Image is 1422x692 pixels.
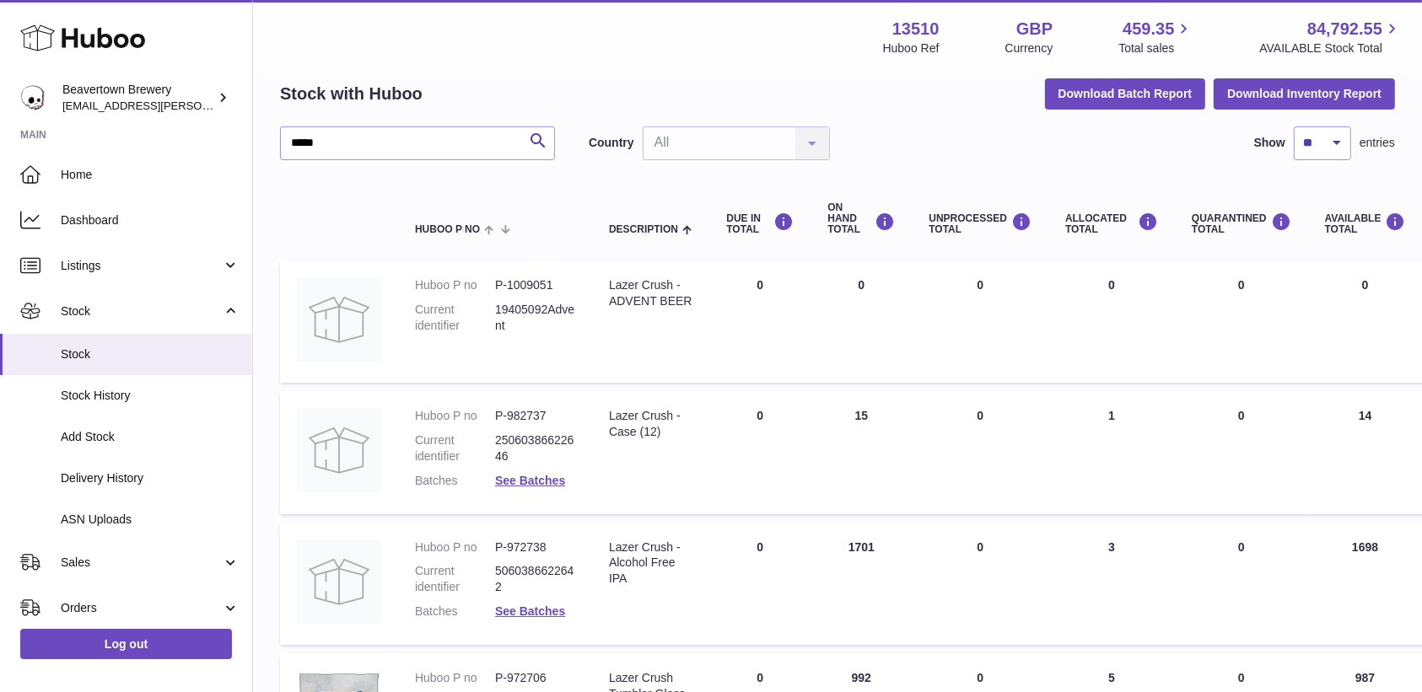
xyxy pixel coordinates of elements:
[61,167,240,183] span: Home
[1065,212,1158,235] div: ALLOCATED Total
[20,629,232,659] a: Log out
[20,85,46,110] img: kit.lowe@beavertownbrewery.co.uk
[811,391,912,514] td: 15
[1259,18,1402,56] a: 84,792.55 AVAILABLE Stock Total
[1238,671,1245,684] span: 0
[1048,523,1175,646] td: 3
[297,408,381,492] img: product image
[415,277,495,293] dt: Huboo P no
[62,82,214,114] div: Beavertown Brewery
[609,539,692,587] div: Lazer Crush - Alcohol Free IPA
[892,18,940,40] strong: 13510
[415,432,495,464] dt: Current identifier
[61,600,222,616] span: Orders
[415,224,480,235] span: Huboo P no
[62,99,338,112] span: [EMAIL_ADDRESS][PERSON_NAME][DOMAIN_NAME]
[415,539,495,555] dt: Huboo P no
[1238,409,1245,422] span: 0
[1123,18,1174,40] span: 459.35
[912,260,1048,383] td: 0
[1238,278,1245,292] span: 0
[415,408,495,424] dt: Huboo P no
[61,303,222,319] span: Stock
[495,604,565,618] a: See Batches
[609,277,692,309] div: Lazer Crush - ADVENT BEER
[827,202,895,236] div: ON HAND Total
[1045,78,1206,109] button: Download Batch Report
[912,523,1048,646] td: 0
[1238,540,1245,554] span: 0
[280,83,423,105] h2: Stock with Huboo
[1118,18,1193,56] a: 459.35 Total sales
[61,388,240,404] span: Stock History
[495,408,575,424] dd: P-982737
[61,258,222,274] span: Listings
[709,523,811,646] td: 0
[61,429,240,445] span: Add Stock
[1307,18,1382,40] span: 84,792.55
[1016,18,1053,40] strong: GBP
[883,40,940,56] div: Huboo Ref
[709,391,811,514] td: 0
[415,670,495,686] dt: Huboo P no
[495,432,575,464] dd: 25060386622646
[415,302,495,334] dt: Current identifier
[415,603,495,620] dt: Batches
[61,212,240,228] span: Dashboard
[1005,40,1053,56] div: Currency
[1214,78,1395,109] button: Download Inventory Report
[297,539,381,624] img: product image
[912,391,1048,514] td: 0
[589,135,634,151] label: Country
[1325,212,1406,235] div: AVAILABLE Total
[495,277,575,293] dd: P-1009051
[495,474,565,487] a: See Batches
[1192,212,1291,235] div: QUARANTINED Total
[1254,135,1285,151] label: Show
[61,470,240,486] span: Delivery History
[415,473,495,489] dt: Batches
[811,523,912,646] td: 1701
[609,224,678,235] span: Description
[415,563,495,595] dt: Current identifier
[495,539,575,555] dd: P-972738
[929,212,1031,235] div: UNPROCESSED Total
[495,670,575,686] dd: P-972706
[1360,135,1395,151] span: entries
[495,302,575,334] dd: 19405092Advent
[1048,260,1175,383] td: 0
[726,212,794,235] div: DUE IN TOTAL
[811,260,912,383] td: 0
[709,260,811,383] td: 0
[1048,391,1175,514] td: 1
[61,555,222,571] span: Sales
[1259,40,1402,56] span: AVAILABLE Stock Total
[297,277,381,362] img: product image
[61,346,240,362] span: Stock
[1118,40,1193,56] span: Total sales
[495,563,575,595] dd: 5060386622642
[609,408,692,440] div: Lazer Crush - Case (12)
[61,512,240,528] span: ASN Uploads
